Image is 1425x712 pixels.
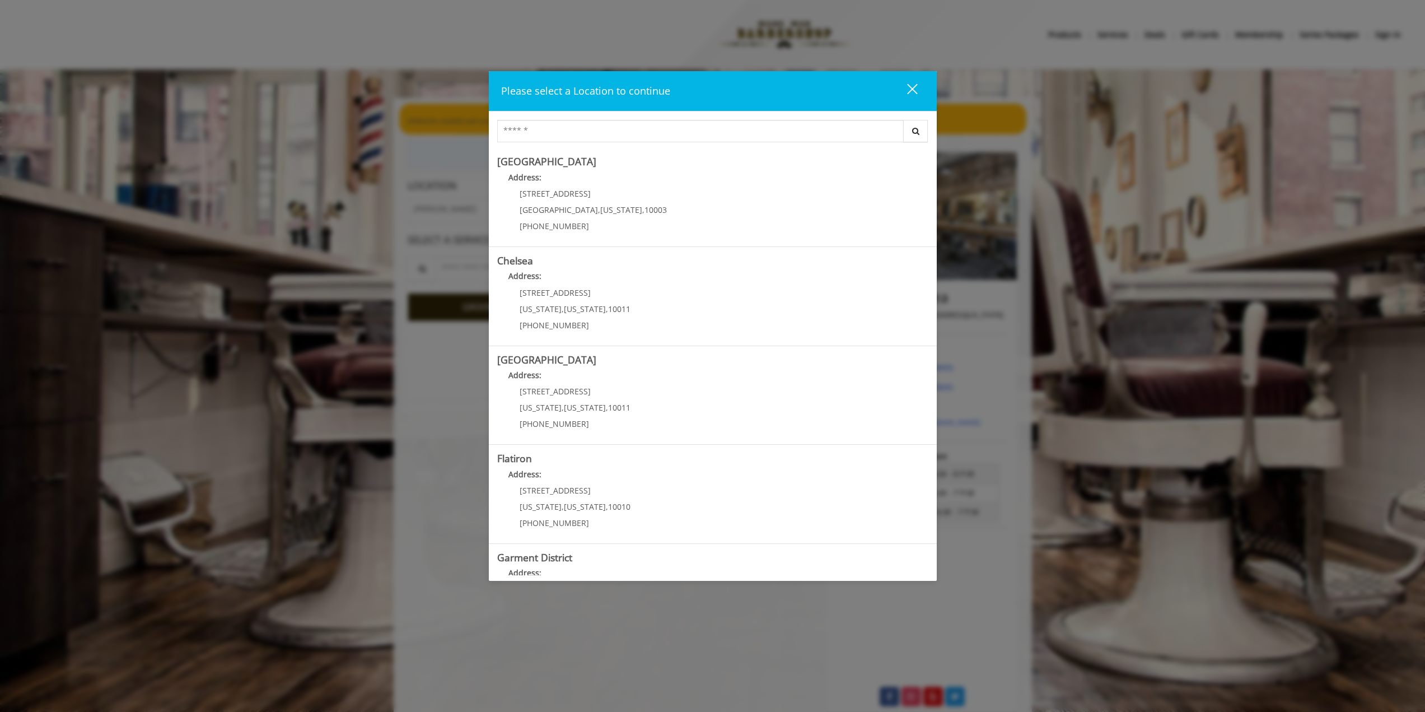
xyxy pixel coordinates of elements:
[508,271,541,281] b: Address:
[497,551,572,564] b: Garment District
[520,221,589,231] span: [PHONE_NUMBER]
[520,501,562,512] span: [US_STATE]
[608,304,630,314] span: 10011
[520,188,591,199] span: [STREET_ADDRESS]
[564,501,606,512] span: [US_STATE]
[520,518,589,528] span: [PHONE_NUMBER]
[508,567,541,578] b: Address:
[520,287,591,298] span: [STREET_ADDRESS]
[608,402,630,413] span: 10011
[508,172,541,183] b: Address:
[606,501,608,512] span: ,
[564,402,606,413] span: [US_STATE]
[909,127,922,135] i: Search button
[520,418,589,429] span: [PHONE_NUMBER]
[520,304,562,314] span: [US_STATE]
[497,452,532,465] b: Flatiron
[520,386,591,397] span: [STREET_ADDRESS]
[562,304,564,314] span: ,
[501,84,670,97] span: Please select a Location to continue
[520,402,562,413] span: [US_STATE]
[606,402,608,413] span: ,
[497,254,533,267] b: Chelsea
[886,80,924,103] button: close dialog
[497,155,596,168] b: [GEOGRAPHIC_DATA]
[562,501,564,512] span: ,
[508,469,541,480] b: Address:
[520,485,591,496] span: [STREET_ADDRESS]
[894,83,917,100] div: close dialog
[644,204,667,215] span: 10003
[497,353,596,366] b: [GEOGRAPHIC_DATA]
[562,402,564,413] span: ,
[520,320,589,331] span: [PHONE_NUMBER]
[642,204,644,215] span: ,
[606,304,608,314] span: ,
[497,120,928,148] div: Center Select
[598,204,600,215] span: ,
[564,304,606,314] span: [US_STATE]
[497,120,904,142] input: Search Center
[608,501,630,512] span: 10010
[520,204,598,215] span: [GEOGRAPHIC_DATA]
[508,370,541,380] b: Address:
[600,204,642,215] span: [US_STATE]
